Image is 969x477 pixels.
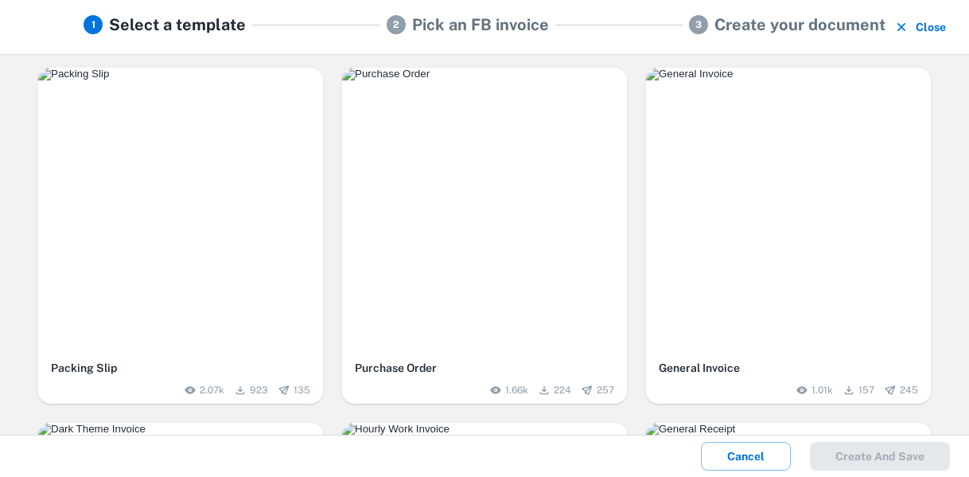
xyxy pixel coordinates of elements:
button: Packing SlipPacking Slip2.07k923135 [38,68,323,404]
h6: General Invoice [659,359,918,377]
h6: Packing Slip [51,359,310,377]
button: Purchase OrderPurchase Order1.66k224257 [342,68,627,404]
text: 1 [91,19,95,30]
span: 135 [294,383,310,397]
span: 157 [858,383,874,397]
span: 2.07k [200,383,224,397]
text: 3 [695,19,702,30]
button: General InvoiceGeneral Invoice1.01k157245 [646,68,931,404]
img: General Receipt [646,423,931,436]
button: Cancel [701,442,791,471]
img: Dark Theme Invoice [38,423,323,436]
span: 257 [597,383,614,397]
h5: Select a template [109,13,246,37]
button: Close [892,13,950,41]
img: Purchase Order [342,68,627,80]
span: 245 [900,383,918,397]
span: 1.66k [505,383,528,397]
h5: Pick an FB invoice [412,13,549,37]
img: Packing Slip [38,68,323,80]
text: 2 [393,19,399,30]
img: General Invoice [646,68,931,80]
h6: Purchase Order [355,359,614,377]
h5: Create your document [714,13,885,37]
img: Hourly Work Invoice [342,423,627,436]
span: 1.01k [811,383,833,397]
span: 224 [554,383,571,397]
span: 923 [250,383,268,397]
